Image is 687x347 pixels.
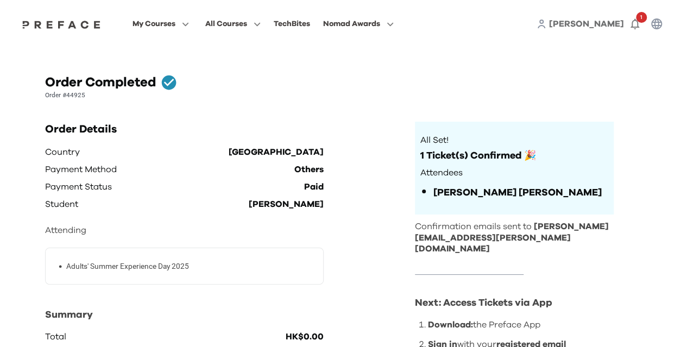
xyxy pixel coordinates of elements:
p: Country [45,143,80,161]
a: [PERSON_NAME] [549,17,624,30]
p: Student [45,195,78,213]
span: • [59,261,62,272]
p: 1 Ticket(s) Confirmed 🎉 [420,150,609,162]
div: Next: Access Tickets via App [415,294,614,312]
p: All Set! [420,135,609,146]
p: Total [45,328,66,345]
img: Preface Logo [20,20,103,29]
span: All Courses [205,17,247,30]
p: Order #44925 [45,91,642,100]
span: Download: [428,320,473,329]
p: [GEOGRAPHIC_DATA] [229,143,324,161]
button: Nomad Awards [320,17,397,31]
span: My Courses [133,17,175,30]
button: My Courses [129,17,192,31]
p: Paid [304,178,324,195]
p: Attendees [420,167,609,179]
div: TechBites [274,17,310,30]
p: Adults' Summer Experience Day 2025 [66,261,189,272]
span: Nomad Awards [323,17,380,30]
a: Preface Logo [20,20,103,28]
p: Attending [45,222,324,239]
span: [PERSON_NAME][EMAIL_ADDRESS][PERSON_NAME][DOMAIN_NAME] [415,222,609,254]
p: HK$0.00 [286,328,324,345]
h2: Order Details [45,122,324,137]
p: Payment Method [45,161,117,178]
p: Summary [45,306,324,324]
p: Payment Status [45,178,112,195]
h1: Order Completed [45,74,156,91]
button: 1 [624,13,646,35]
span: [PERSON_NAME] [549,20,624,28]
span: 1 [636,12,647,23]
li: [PERSON_NAME] [PERSON_NAME] [433,183,609,201]
button: All Courses [202,17,264,31]
li: the Preface App [428,318,614,331]
p: Confirmation emails sent to [415,221,614,255]
p: Others [294,161,324,178]
p: [PERSON_NAME] [249,195,324,213]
